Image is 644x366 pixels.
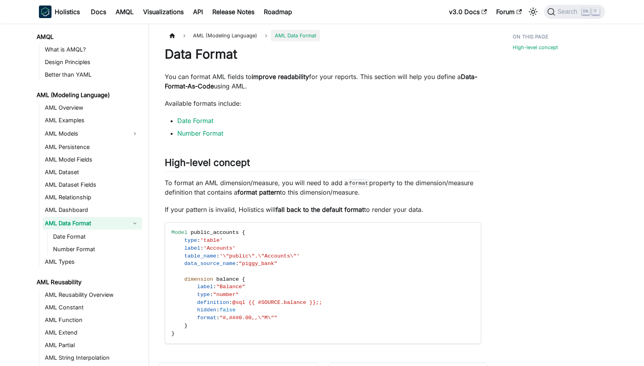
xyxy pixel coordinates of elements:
[191,230,239,235] span: public_accounts
[42,142,142,153] a: AML Persistence
[259,6,297,18] a: Roadmap
[197,237,200,243] span: :
[197,315,216,321] span: format
[165,72,481,91] p: You can format AML fields to for your reports. This section will help you define a using AML.
[444,6,491,18] a: v3.0 Docs
[216,276,239,282] span: balance
[34,90,142,101] a: AML (Modeling Language)
[42,192,142,203] a: AML Relationship
[42,217,128,230] a: AML Data Format
[184,245,201,251] span: label
[242,276,245,282] span: {
[197,292,210,298] span: type
[208,6,259,18] a: Release Notes
[197,300,229,305] span: definition
[200,237,223,243] span: 'table'
[165,46,481,62] h1: Data Format
[177,129,223,137] a: Number Format
[42,127,128,140] a: AML Models
[184,276,213,282] span: dimension
[42,315,142,326] a: AML Function
[184,323,188,329] span: }
[188,6,208,18] a: API
[216,253,219,259] span: :
[39,6,80,18] a: HolisticsHolistics
[513,44,558,51] a: High-level concept
[51,244,142,255] a: Number Format
[42,327,142,338] a: AML Extend
[42,256,142,267] a: AML Types
[219,253,300,259] span: '\"public\".\"Accounts\"'
[42,289,142,300] a: AML Reusability Overview
[219,307,236,313] span: false
[544,5,605,19] button: Search (Ctrl+K)
[42,57,142,68] a: Design Principles
[555,8,582,15] span: Search
[42,115,142,126] a: AML Examples
[219,315,277,321] span: "#,###0.00,,\"M\""
[239,261,277,267] span: "piggy_bank"
[213,292,239,298] span: "number"
[165,99,481,108] p: Available formats include:
[42,154,142,165] a: AML Model Fields
[177,117,213,125] a: Date Format
[34,277,142,288] a: AML Reusability
[51,231,142,242] a: Date Format
[184,261,236,267] span: data_source_name
[237,188,280,196] strong: format pattern
[236,261,239,267] span: :
[271,30,320,41] span: AML Data Format
[165,30,180,41] a: Home page
[592,8,600,15] kbd: K
[42,352,142,363] a: AML String Interpolation
[42,204,142,215] a: AML Dashboard
[128,217,142,230] button: Collapse sidebar category 'AML Data Format'
[197,284,213,290] span: label
[229,300,232,305] span: :
[34,31,142,42] a: AMQL
[204,245,236,251] span: 'Accounts'
[42,102,142,113] a: AML Overview
[42,167,142,178] a: AML Dataset
[527,6,539,18] button: Switch between dark and light mode (currently light mode)
[42,179,142,190] a: AML Dataset Fields
[197,307,216,313] span: hidden
[184,237,197,243] span: type
[42,340,142,351] a: AML Partial
[165,178,481,197] p: To format an AML dimension/measure, you will need to add a property to the dimension/measure defi...
[348,179,369,187] code: format
[86,6,111,18] a: Docs
[216,307,219,313] span: :
[232,300,322,305] span: @sql {{ #SOURCE.balance }};;
[216,315,219,321] span: :
[111,6,138,18] a: AMQL
[39,6,52,18] img: Holistics
[184,253,217,259] span: table_name
[165,30,481,41] nav: Breadcrumbs
[216,284,245,290] span: "Balance"
[42,44,142,55] a: What is AMQL?
[42,69,142,80] a: Better than YAML
[242,230,245,235] span: {
[55,7,80,17] b: Holistics
[171,230,188,235] span: Model
[189,30,261,41] span: AML (Modeling Language)
[210,292,213,298] span: :
[213,284,216,290] span: :
[276,206,364,213] strong: fall back to the default format
[42,302,142,313] a: AML Constant
[165,205,481,214] p: If your pattern is invalid, Holistics will to render your data.
[171,331,175,337] span: }
[138,6,188,18] a: Visualizations
[491,6,526,18] a: Forum
[252,73,309,81] strong: improve readability
[200,245,203,251] span: :
[31,24,149,366] nav: Docs sidebar
[165,157,481,172] h2: High-level concept
[128,127,142,140] button: Expand sidebar category 'AML Models'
